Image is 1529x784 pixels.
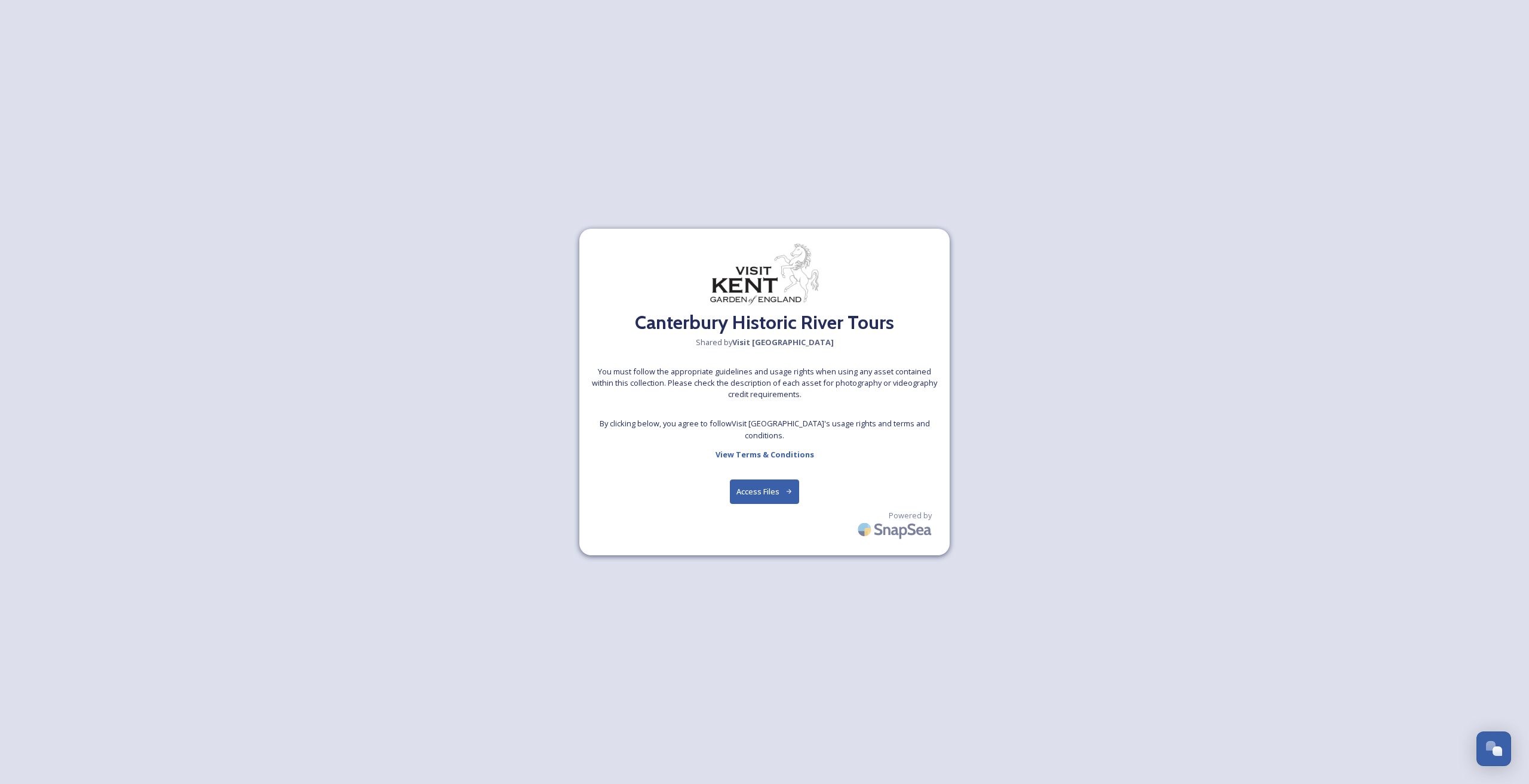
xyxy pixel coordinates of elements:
[732,337,834,348] strong: Visit [GEOGRAPHIC_DATA]
[705,241,824,308] img: Visit-Kent-Logo-2023-1024x576.jpeg
[696,337,834,348] span: Shared by
[716,449,814,460] strong: View Terms & Conditions
[889,510,932,521] span: Powered by
[591,418,938,441] span: By clicking below, you agree to follow Visit [GEOGRAPHIC_DATA] 's usage rights and terms and cond...
[716,447,814,462] a: View Terms & Conditions
[591,366,938,401] span: You must follow the appropriate guidelines and usage rights when using any asset contained within...
[854,515,938,543] img: SnapSea Logo
[730,479,800,504] button: Access Files
[1476,731,1511,766] button: Open Chat
[635,308,894,337] h2: Canterbury Historic River Tours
